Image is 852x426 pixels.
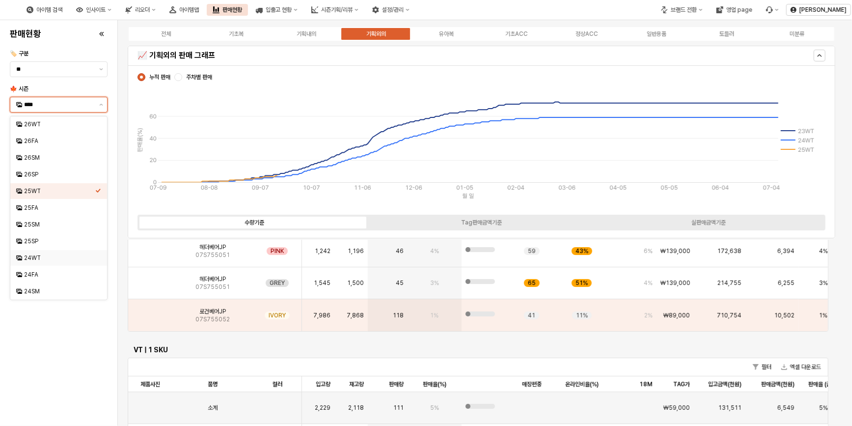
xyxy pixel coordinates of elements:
span: 214,755 [717,279,742,287]
div: Menu item 6 [760,4,785,16]
span: GREY [270,279,285,287]
div: 기획외의 [366,30,386,37]
span: 🏷️ 구분 [10,50,28,57]
div: 인사이트 [86,6,106,13]
span: 판매금액(천원) [761,380,795,388]
span: ₩139,000 [660,247,690,255]
div: 시즌기획/리뷰 [321,6,353,13]
span: 41 [528,312,535,319]
span: 10,502 [774,312,795,319]
h4: 판매현황 [10,29,41,39]
span: 6% [644,247,653,255]
span: 7,868 [347,312,364,319]
div: 기초ACC [505,30,528,37]
div: 판매현황 [222,6,242,13]
label: Tag판매금액기준 [368,218,595,227]
label: 전체 [131,29,201,38]
div: 25WT [24,187,95,195]
span: 710,754 [717,312,742,319]
div: 24WT [24,254,95,262]
div: 영업 page [726,6,752,13]
span: 118 [393,312,404,319]
div: 일반용품 [647,30,666,37]
span: 46 [396,247,404,255]
span: 4% [430,247,439,255]
label: 미분류 [762,29,832,38]
span: 2,229 [315,404,330,412]
div: 설정/관리 [366,4,415,16]
span: 1% [819,312,827,319]
div: 시즌기획/리뷰 [305,4,364,16]
span: 소계 [208,404,218,412]
div: 아이템 검색 [36,6,62,13]
div: 아이템맵 [164,4,205,16]
span: ₩59,000 [663,404,690,412]
span: 45 [396,279,404,287]
span: 매장편중 [522,380,542,388]
span: 로건베어JP [199,308,226,315]
button: 엑셀 다운로드 [777,361,825,373]
span: 4% [819,247,828,255]
span: 6,255 [778,279,795,287]
div: 브랜드 전환 [655,4,709,16]
span: ₩139,000 [660,279,690,287]
span: 1,196 [348,247,364,255]
div: 판매현황 [207,4,248,16]
div: 토들러 [719,30,734,37]
span: 5% [819,404,828,412]
div: 25SP [24,237,95,245]
span: 07S755051 [195,283,230,291]
span: 2% [644,312,653,319]
span: 6,394 [777,247,795,255]
span: 재고량 [349,380,364,388]
label: 기초ACC [482,29,552,38]
div: 입출고 현황 [250,4,303,16]
span: 18M [639,380,653,388]
div: 아이템맵 [179,6,199,13]
label: 기획내의 [271,29,341,38]
label: 실판매금액기준 [595,218,822,227]
span: 1,500 [347,279,364,287]
div: 25SM [24,221,95,228]
div: 설정/관리 [382,6,404,13]
span: 누적 판매 [149,73,170,81]
span: 3% [819,279,828,287]
span: 온라인비율(%) [565,380,599,388]
span: 1,545 [314,279,330,287]
label: 수량기준 [141,218,368,227]
span: 59 [528,247,536,255]
span: 헤더베어JP [199,275,226,283]
button: 필터 [749,361,775,373]
div: 영업 page [711,4,758,16]
span: 2,118 [348,404,364,412]
span: 주차별 판매 [186,73,212,81]
div: 26SP [24,170,95,178]
span: 4% [644,279,653,287]
span: 131,511 [718,404,742,412]
h6: VT | 1 SKU [134,345,823,354]
span: 헤더베어JP [199,243,226,251]
span: IVORY [269,312,286,319]
span: 111 [393,404,404,412]
span: 입고금액(천원) [708,380,742,388]
span: ₩89,000 [663,312,690,319]
div: 24FA [24,271,95,279]
span: 65 [528,279,536,287]
main: App Frame [118,20,852,426]
div: 기획내의 [297,30,316,37]
button: Hide [814,50,825,61]
div: 인사이트 [70,4,117,16]
span: 6,549 [777,404,795,412]
span: 품명 [208,380,218,388]
div: 정상ACC [576,30,598,37]
span: 5% [430,404,439,412]
label: 정상ACC [551,29,622,38]
div: 기초복 [229,30,244,37]
div: 26FA [24,137,95,145]
span: 판매율 (금액) [808,380,838,388]
span: PINK [271,247,284,255]
div: Tag판매금액기준 [461,219,502,226]
span: 컬러 [273,380,282,388]
div: 수량기준 [245,219,264,226]
span: 3% [430,279,439,287]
